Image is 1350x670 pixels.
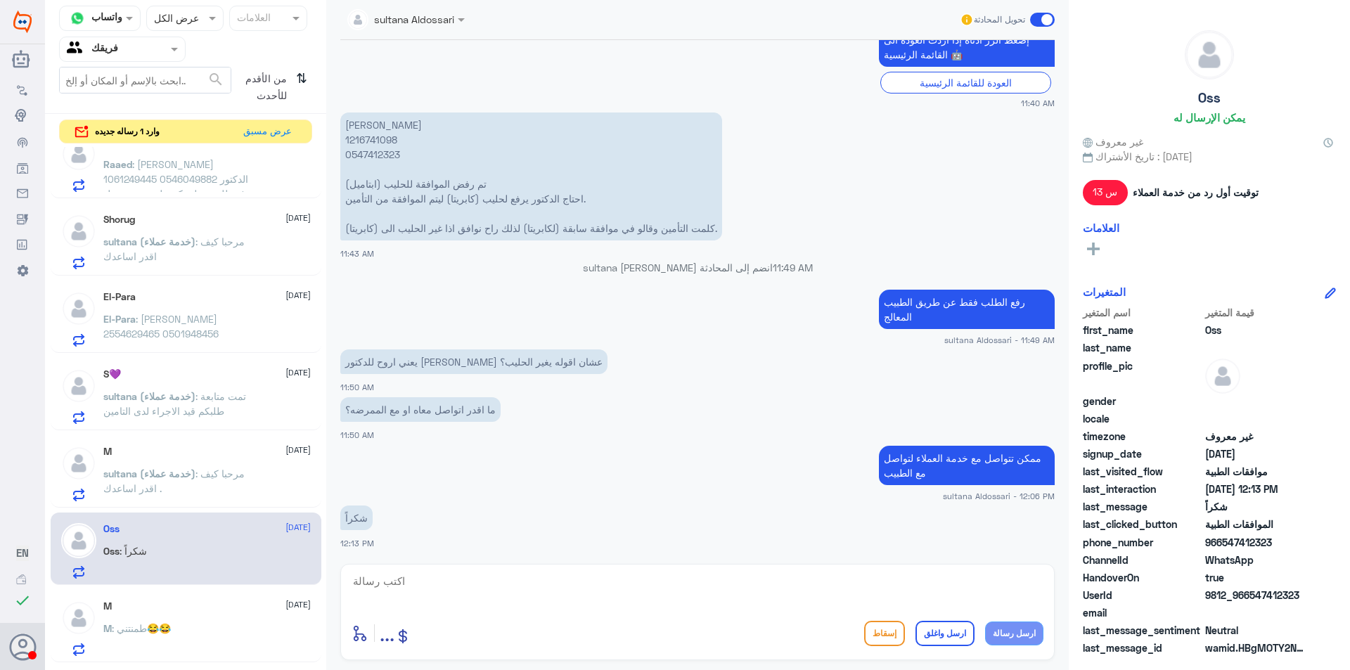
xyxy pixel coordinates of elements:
[1205,605,1307,620] span: null
[112,622,171,634] span: : طمنتني😂😂
[985,621,1043,645] button: ارسل رسالة
[879,27,1055,67] p: 11/8/2025, 11:40 AM
[340,349,607,374] p: 11/8/2025, 11:50 AM
[13,11,32,33] img: Widebot Logo
[1205,570,1307,585] span: true
[120,545,147,557] span: : شكراً
[1198,90,1221,106] h5: Oss
[380,617,394,649] button: ...
[285,212,311,224] span: [DATE]
[1083,499,1202,514] span: last_message
[340,505,373,530] p: 11/8/2025, 12:13 PM
[61,291,96,326] img: defaultAdmin.png
[340,430,374,439] span: 11:50 AM
[1083,623,1202,638] span: last_message_sentiment
[1205,323,1307,337] span: Oss
[1083,394,1202,408] span: gender
[1083,134,1143,149] span: غير معروف
[207,71,224,88] span: search
[974,13,1025,26] span: تحويل المحادثة
[879,290,1055,329] p: 11/8/2025, 11:49 AM
[103,313,136,325] span: El-Para
[1205,411,1307,426] span: null
[1205,517,1307,532] span: الموافقات الطبية
[103,600,112,612] h5: M
[1083,323,1202,337] span: first_name
[95,125,160,138] span: وارد 1 رساله جديده
[1083,359,1202,391] span: profile_pic
[67,8,88,29] img: whatsapp.png
[285,444,311,456] span: [DATE]
[880,72,1051,94] div: العودة للقائمة الرئيسية
[1205,482,1307,496] span: 2025-08-11T09:13:29.731Z
[103,390,195,402] span: sultana (خدمة عملاء)
[207,68,224,91] button: search
[944,334,1055,346] span: sultana Aldossari - 11:49 AM
[61,214,96,249] img: defaultAdmin.png
[103,468,195,479] span: sultana (خدمة عملاء)
[1083,535,1202,550] span: phone_number
[1083,570,1202,585] span: HandoverOn
[380,620,394,645] span: ...
[61,368,96,404] img: defaultAdmin.png
[61,523,96,558] img: defaultAdmin.png
[1185,31,1233,79] img: defaultAdmin.png
[1083,640,1202,655] span: last_message_id
[915,621,975,646] button: ارسل واغلق
[285,598,311,611] span: [DATE]
[235,10,271,28] div: العلامات
[103,214,135,226] h5: Shorug
[1083,482,1202,496] span: last_interaction
[285,521,311,534] span: [DATE]
[1205,623,1307,638] span: 0
[285,289,311,302] span: [DATE]
[9,633,36,660] button: الصورة الشخصية
[1205,446,1307,461] span: 2024-07-13T14:20:25.795Z
[864,621,905,646] button: إسقاط
[103,523,120,535] h5: Oss
[1205,588,1307,603] span: 9812_966547412323
[67,39,88,60] img: yourTeam.svg
[103,446,112,458] h5: M
[237,120,297,143] button: عرض مسبق
[61,446,96,481] img: defaultAdmin.png
[1083,517,1202,532] span: last_clicked_button
[1133,185,1259,200] span: توقيت أول رد من خدمة العملاء
[1083,429,1202,444] span: timezone
[1205,553,1307,567] span: 2
[16,546,29,559] span: EN
[231,67,290,108] span: من الأقدم للأحدث
[1083,464,1202,479] span: last_visited_flow
[1083,221,1119,234] h6: العلامات
[103,368,121,380] h5: S💜
[340,397,501,422] p: 11/8/2025, 11:50 AM
[1205,305,1307,320] span: قيمة المتغير
[285,366,311,379] span: [DATE]
[340,382,374,392] span: 11:50 AM
[1205,499,1307,514] span: شكراً
[1083,340,1202,355] span: last_name
[1205,394,1307,408] span: null
[1083,305,1202,320] span: اسم المتغير
[1205,535,1307,550] span: 966547412323
[879,446,1055,485] p: 11/8/2025, 12:06 PM
[340,539,374,548] span: 12:13 PM
[103,291,136,303] h5: El-Para
[103,158,132,170] span: Raaed
[1205,464,1307,479] span: موافقات الطبية
[296,67,307,103] i: ⇅
[1205,640,1307,655] span: wamid.HBgMOTY2NTQ3NDEyMzIzFQIAEhgUM0FCQ0U1M0FFQzhBMjk2Qjg1NkMA
[103,313,219,340] span: : [PERSON_NAME] 2554629465 0501948456
[1083,588,1202,603] span: UserId
[103,158,250,214] span: : [PERSON_NAME] 1061249445 0546049882 الدكتور رفع طلب عملية كم علي نسبة تحمل وكم غطى التامين
[60,67,231,93] input: ابحث بالإسم أو المكان أو إلخ..
[1174,111,1245,124] h6: يمكن الإرسال له
[340,260,1055,275] p: sultana [PERSON_NAME] انضم إلى المحادثة
[1083,149,1336,164] span: تاريخ الأشتراك : [DATE]
[61,600,96,636] img: defaultAdmin.png
[1083,553,1202,567] span: ChannelId
[103,622,112,634] span: M
[1083,411,1202,426] span: locale
[103,545,120,557] span: Oss
[1083,285,1126,298] h6: المتغيرات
